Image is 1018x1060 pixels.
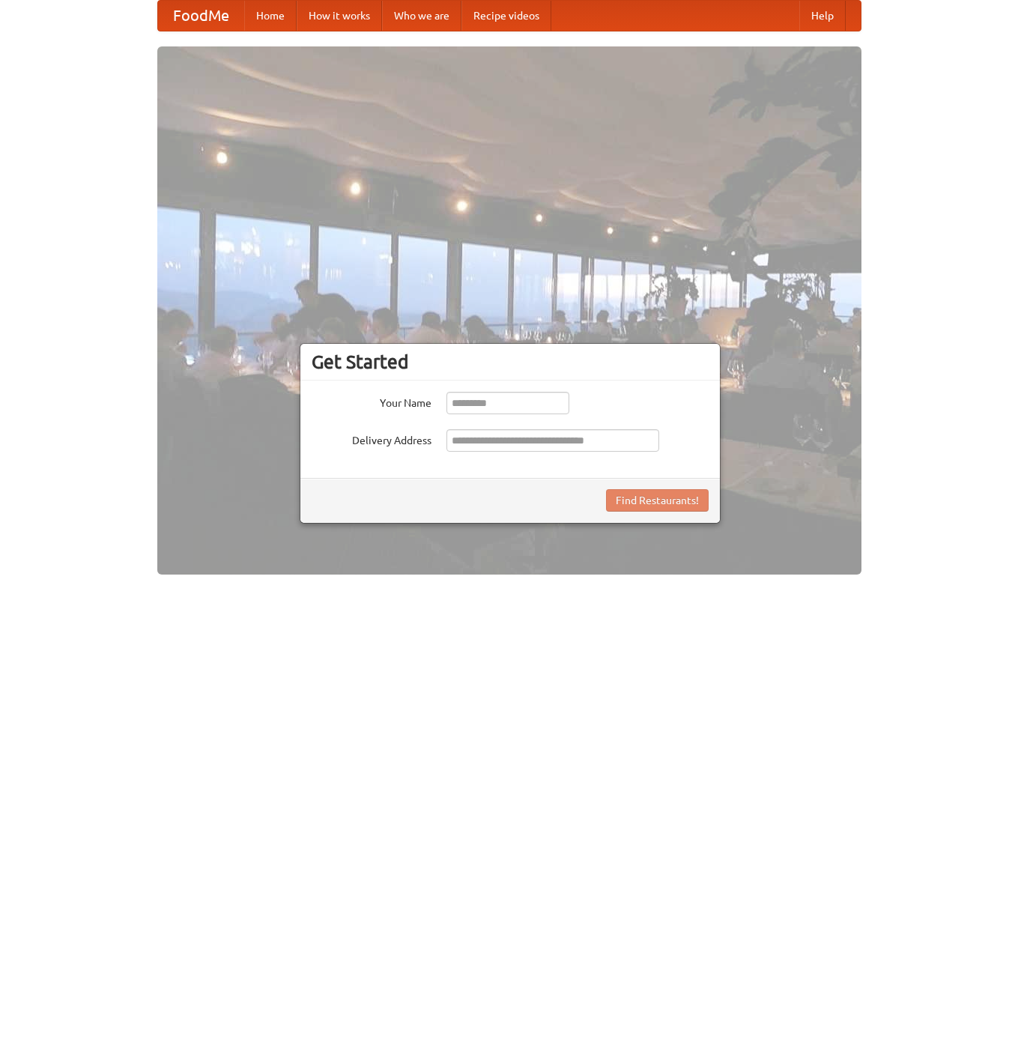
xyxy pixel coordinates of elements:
[244,1,297,31] a: Home
[312,351,709,373] h3: Get Started
[799,1,846,31] a: Help
[312,429,431,448] label: Delivery Address
[312,392,431,411] label: Your Name
[606,489,709,512] button: Find Restaurants!
[158,1,244,31] a: FoodMe
[297,1,382,31] a: How it works
[461,1,551,31] a: Recipe videos
[382,1,461,31] a: Who we are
